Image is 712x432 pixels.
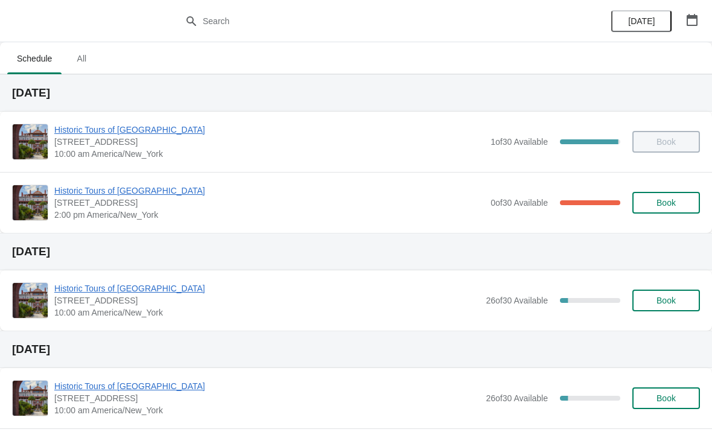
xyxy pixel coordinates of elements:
[12,87,700,99] h2: [DATE]
[54,185,485,197] span: Historic Tours of [GEOGRAPHIC_DATA]
[486,296,548,305] span: 26 of 30 Available
[632,387,700,409] button: Book
[491,198,548,208] span: 0 of 30 Available
[656,198,676,208] span: Book
[54,136,485,148] span: [STREET_ADDRESS]
[12,246,700,258] h2: [DATE]
[66,48,97,69] span: All
[13,381,48,416] img: Historic Tours of Flagler College | 74 King Street, St. Augustine, FL, USA | 10:00 am America/New...
[486,393,548,403] span: 26 of 30 Available
[491,137,548,147] span: 1 of 30 Available
[54,209,485,221] span: 2:00 pm America/New_York
[13,283,48,318] img: Historic Tours of Flagler College | 74 King Street, St. Augustine, FL, USA | 10:00 am America/New...
[54,392,480,404] span: [STREET_ADDRESS]
[54,124,485,136] span: Historic Tours of [GEOGRAPHIC_DATA]
[54,282,480,294] span: Historic Tours of [GEOGRAPHIC_DATA]
[54,294,480,307] span: [STREET_ADDRESS]
[202,10,534,32] input: Search
[54,404,480,416] span: 10:00 am America/New_York
[628,16,655,26] span: [DATE]
[7,48,62,69] span: Schedule
[632,290,700,311] button: Book
[656,393,676,403] span: Book
[632,192,700,214] button: Book
[54,148,485,160] span: 10:00 am America/New_York
[54,197,485,209] span: [STREET_ADDRESS]
[13,185,48,220] img: Historic Tours of Flagler College | 74 King Street, St. Augustine, FL, USA | 2:00 pm America/New_...
[12,343,700,355] h2: [DATE]
[13,124,48,159] img: Historic Tours of Flagler College | 74 King Street, St. Augustine, FL, USA | 10:00 am America/New...
[656,296,676,305] span: Book
[611,10,672,32] button: [DATE]
[54,380,480,392] span: Historic Tours of [GEOGRAPHIC_DATA]
[54,307,480,319] span: 10:00 am America/New_York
